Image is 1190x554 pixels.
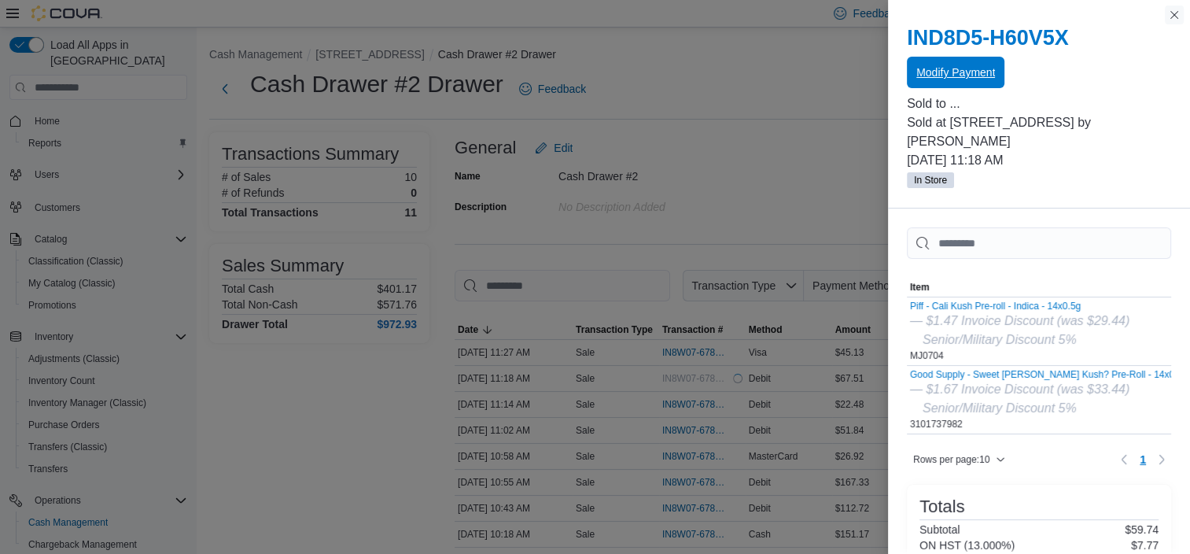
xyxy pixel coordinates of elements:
[910,281,930,294] span: Item
[910,301,1129,312] button: Piff - Cali Kush Pre-roll - Indica - 14x0.5g
[907,172,954,188] span: In Store
[1114,447,1171,472] nav: Pagination for table: MemoryTable from EuiInMemoryTable
[907,113,1171,151] p: Sold at [STREET_ADDRESS] by [PERSON_NAME]
[919,523,960,536] h6: Subtotal
[1165,6,1184,24] button: Close this dialog
[907,450,1011,469] button: Rows per page:10
[1125,523,1159,536] p: $59.74
[1133,447,1152,472] button: Page 1 of 1
[910,301,1129,362] div: MJ0704
[1140,452,1146,467] span: 1
[1131,539,1159,552] p: $7.77
[910,380,1188,399] div: — $1.67 Invoice Discount (was $33.44)
[907,227,1171,259] input: This is a search bar. As you type, the results lower in the page will automatically filter.
[923,401,1077,415] i: Senior/Military Discount 5%
[907,94,1171,113] p: Sold to ...
[919,497,964,516] h3: Totals
[907,25,1171,50] h2: IND8D5-H60V5X
[916,65,995,80] span: Modify Payment
[907,57,1004,88] button: Modify Payment
[1152,450,1171,469] button: Next page
[1114,450,1133,469] button: Previous page
[913,453,989,466] span: Rows per page : 10
[907,151,1171,170] p: [DATE] 11:18 AM
[923,333,1077,346] i: Senior/Military Discount 5%
[910,369,1188,430] div: 3101737982
[919,539,1015,552] h6: ON HST (13.000%)
[914,173,947,187] span: In Store
[1133,447,1152,472] ul: Pagination for table: MemoryTable from EuiInMemoryTable
[910,312,1129,331] div: — $1.47 Invoice Discount (was $29.44)
[910,369,1188,380] button: Good Supply - Sweet [PERSON_NAME] Kush? Pre-Roll - 14x0.5g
